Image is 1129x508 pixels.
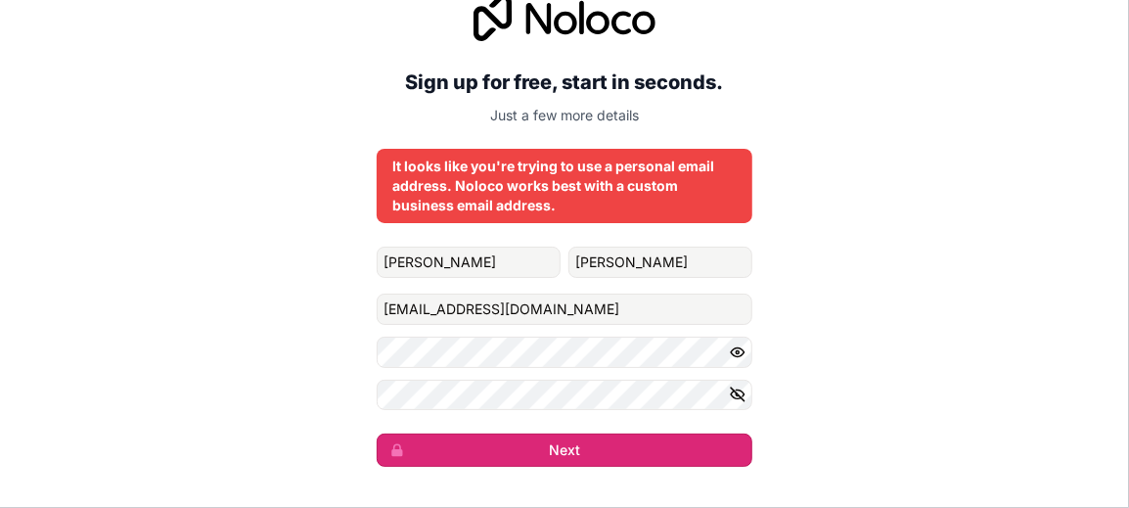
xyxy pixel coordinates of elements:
[377,294,752,325] input: Email address
[377,247,561,278] input: given-name
[377,434,752,467] button: Next
[568,247,752,278] input: family-name
[377,337,752,368] input: Password
[377,65,752,100] h2: Sign up for free, start in seconds.
[377,380,752,411] input: Confirm password
[392,157,737,215] div: It looks like you're trying to use a personal email address. Noloco works best with a custom busi...
[377,106,752,125] p: Just a few more details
